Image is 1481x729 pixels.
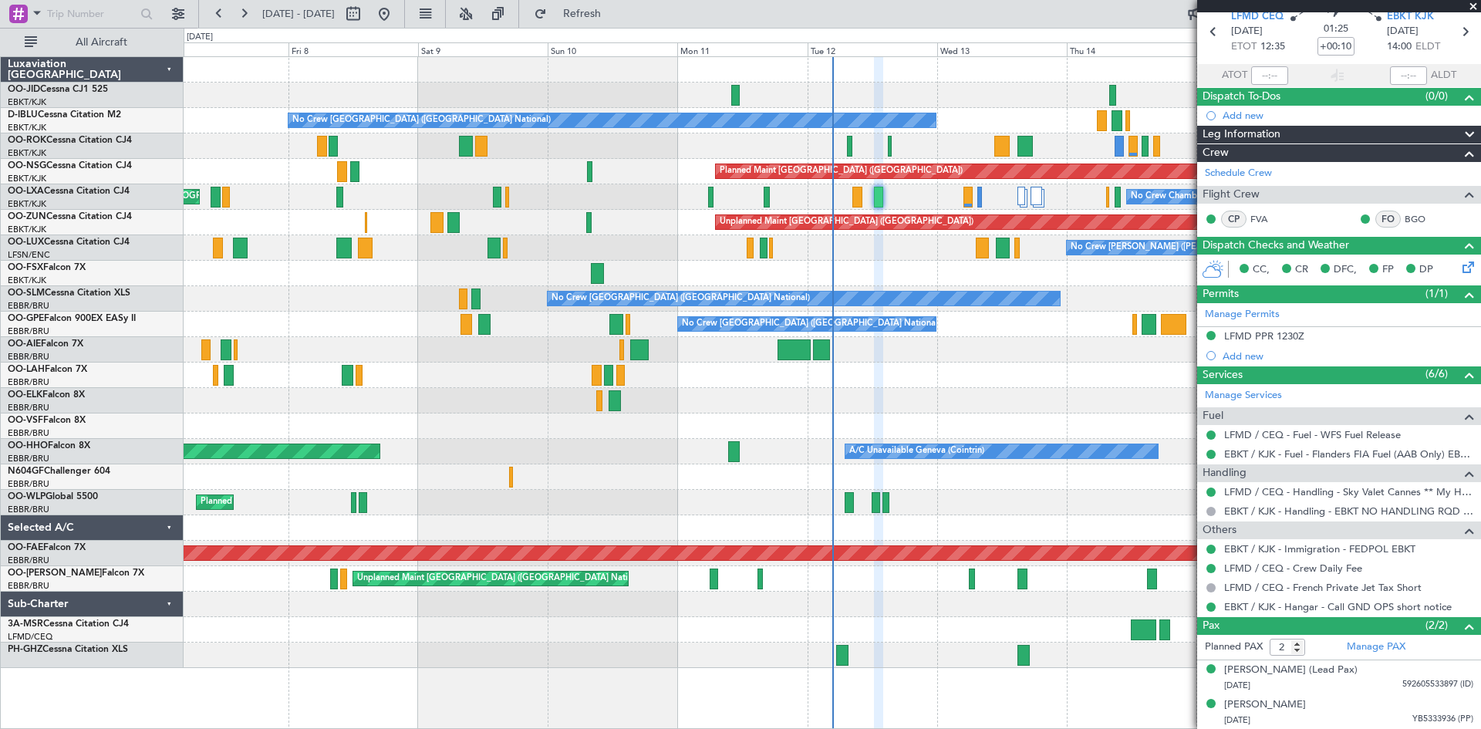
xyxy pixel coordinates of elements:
div: LFMD PPR 1230Z [1224,329,1304,343]
a: Manage Permits [1205,307,1280,322]
div: Unplanned Maint [GEOGRAPHIC_DATA] ([GEOGRAPHIC_DATA] National) [357,567,647,590]
a: LFMD/CEQ [8,631,52,643]
a: FVA [1250,212,1285,226]
a: 3A-MSRCessna Citation CJ4 [8,619,129,629]
div: Fri 8 [288,42,418,56]
span: OO-FSX [8,263,43,272]
a: EBKT/KJK [8,96,46,108]
div: No Crew [GEOGRAPHIC_DATA] ([GEOGRAPHIC_DATA] National) [292,109,551,132]
a: EBBR/BRU [8,300,49,312]
span: PH-GHZ [8,645,42,654]
div: Tue 12 [808,42,937,56]
a: Manage Services [1205,388,1282,403]
a: OO-VSFFalcon 8X [8,416,86,425]
span: Refresh [550,8,615,19]
span: ELDT [1415,39,1440,55]
span: OO-VSF [8,416,43,425]
label: Planned PAX [1205,640,1263,655]
a: LFMD / CEQ - French Private Jet Tax Short [1224,581,1422,594]
span: 3A-MSR [8,619,43,629]
div: Planned Maint [GEOGRAPHIC_DATA] ([GEOGRAPHIC_DATA]) [720,160,963,183]
span: [DATE] [1231,24,1263,39]
div: No Crew [GEOGRAPHIC_DATA] ([GEOGRAPHIC_DATA] National) [552,287,810,310]
span: OO-ZUN [8,212,46,221]
span: Permits [1203,285,1239,303]
div: Thu 14 [1067,42,1196,56]
span: All Aircraft [40,37,163,48]
span: 592605533897 (ID) [1402,678,1473,691]
span: Leg Information [1203,126,1280,143]
div: No Crew [PERSON_NAME] ([PERSON_NAME]) [1071,236,1256,259]
span: OO-GPE [8,314,44,323]
span: D-IBLU [8,110,38,120]
span: (2/2) [1425,617,1448,633]
a: N604GFChallenger 604 [8,467,110,476]
a: BGO [1405,212,1439,226]
span: OO-[PERSON_NAME] [8,569,102,578]
a: PH-GHZCessna Citation XLS [8,645,128,654]
div: Sun 10 [548,42,677,56]
a: OO-[PERSON_NAME]Falcon 7X [8,569,144,578]
span: [DATE] [1224,714,1250,726]
a: EBKT/KJK [8,224,46,235]
a: OO-SLMCessna Citation XLS [8,289,130,298]
a: LFMD / CEQ - Handling - Sky Valet Cannes ** My Handling**LFMD / CEQ [1224,485,1473,498]
a: EBBR/BRU [8,555,49,566]
div: Unplanned Maint [GEOGRAPHIC_DATA] ([GEOGRAPHIC_DATA]) [720,211,973,234]
a: OO-JIDCessna CJ1 525 [8,85,108,94]
a: OO-AIEFalcon 7X [8,339,83,349]
a: EBBR/BRU [8,453,49,464]
div: CP [1221,211,1247,228]
span: LFMD CEQ [1231,9,1284,25]
a: OO-LXACessna Citation CJ4 [8,187,130,196]
span: FP [1382,262,1394,278]
a: EBKT/KJK [8,122,46,133]
a: LFSN/ENC [8,249,50,261]
a: EBBR/BRU [8,580,49,592]
a: EBKT / KJK - Immigration - FEDPOL EBKT [1224,542,1415,555]
div: No Crew Chambery ([GEOGRAPHIC_DATA]) [1131,185,1305,208]
span: [DATE] - [DATE] [262,7,335,21]
span: YB5333936 (PP) [1412,713,1473,726]
span: 14:00 [1387,39,1412,55]
span: [DATE] [1224,680,1250,691]
a: EBKT / KJK - Fuel - Flanders FIA Fuel (AAB Only) EBKT / KJK [1224,447,1473,461]
span: OO-LUX [8,238,44,247]
span: Others [1203,521,1236,539]
span: OO-JID [8,85,40,94]
span: CC, [1253,262,1270,278]
a: EBBR/BRU [8,504,49,515]
span: Services [1203,366,1243,384]
span: OO-SLM [8,289,45,298]
a: LFMD / CEQ - Crew Daily Fee [1224,562,1362,575]
a: OO-WLPGlobal 5500 [8,492,98,501]
span: OO-LXA [8,187,44,196]
span: (0/0) [1425,88,1448,104]
div: Thu 7 [159,42,288,56]
a: OO-HHOFalcon 8X [8,441,90,451]
span: EBKT KJK [1387,9,1434,25]
a: EBKT/KJK [8,173,46,184]
span: OO-LAH [8,365,45,374]
a: EBKT/KJK [8,147,46,159]
span: OO-HHO [8,441,48,451]
a: EBKT / KJK - Hangar - Call GND OPS short notice [1224,600,1452,613]
span: Handling [1203,464,1247,482]
span: 12:35 [1260,39,1285,55]
span: ATOT [1222,68,1247,83]
div: [PERSON_NAME] (Lead Pax) [1224,663,1358,678]
span: DP [1419,262,1433,278]
div: Sat 9 [418,42,548,56]
a: OO-LAHFalcon 7X [8,365,87,374]
span: Dispatch To-Dos [1203,88,1280,106]
span: (6/6) [1425,366,1448,382]
input: --:-- [1251,66,1288,85]
a: EBKT / KJK - Handling - EBKT NO HANDLING RQD FOR CJ [1224,505,1473,518]
a: OO-ZUNCessna Citation CJ4 [8,212,132,221]
span: [DATE] [1387,24,1419,39]
span: Dispatch Checks and Weather [1203,237,1349,255]
button: All Aircraft [17,30,167,55]
a: EBBR/BRU [8,402,49,413]
button: Refresh [527,2,619,26]
a: OO-ELKFalcon 8X [8,390,85,400]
